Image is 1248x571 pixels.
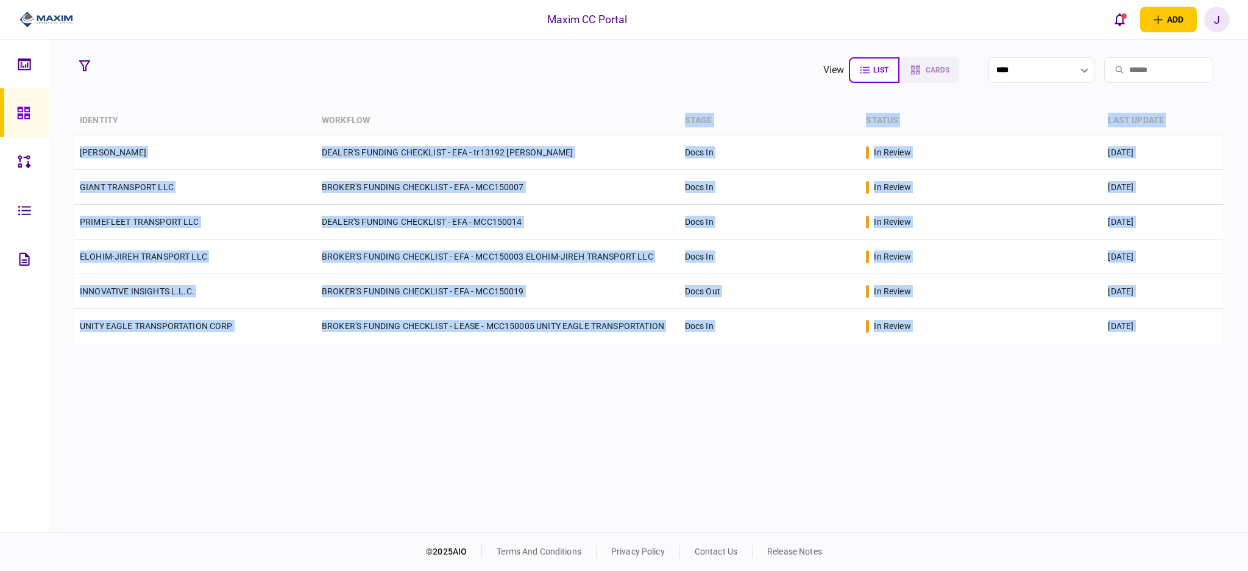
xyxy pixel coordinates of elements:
a: INNOVATIVE INSIGHTS L.L.C. [80,286,194,296]
button: open notifications list [1107,7,1133,32]
a: [PERSON_NAME] [80,147,146,157]
td: DEALER'S FUNDING CHECKLIST - EFA - tr13192 [PERSON_NAME] [316,135,679,170]
td: [DATE] [1102,170,1223,205]
button: open adding identity options [1140,7,1197,32]
td: Docs In [679,309,860,344]
div: in review [874,250,910,263]
td: BROKER'S FUNDING CHECKLIST - EFA - MCC150007 [316,170,679,205]
td: Docs In [679,205,860,239]
div: © 2025 AIO [426,545,482,558]
a: release notes [767,547,822,556]
div: Maxim CC Portal [547,12,628,27]
td: Docs In [679,170,860,205]
th: identity [74,107,316,135]
td: [DATE] [1102,135,1223,170]
button: cards [899,57,959,83]
button: list [849,57,899,83]
a: contact us [695,547,737,556]
div: in review [874,285,910,297]
a: terms and conditions [497,547,581,556]
th: status [860,107,1102,135]
td: Docs In [679,135,860,170]
th: last update [1102,107,1223,135]
div: in review [874,320,910,332]
th: stage [679,107,860,135]
th: workflow [316,107,679,135]
td: BROKER'S FUNDING CHECKLIST - EFA - MCC150003 ELOHIM-JIREH TRANSPORT LLC [316,239,679,274]
td: [DATE] [1102,239,1223,274]
div: in review [874,216,910,228]
a: privacy policy [611,547,665,556]
a: UNITY EAGLE TRANSPORTATION CORP [80,321,233,331]
td: Docs Out [679,274,860,309]
td: DEALER'S FUNDING CHECKLIST - EFA - MCC150014 [316,205,679,239]
span: list [873,66,888,74]
td: BROKER'S FUNDING CHECKLIST - EFA - MCC150019 [316,274,679,309]
button: J [1204,7,1230,32]
td: [DATE] [1102,274,1223,309]
td: [DATE] [1102,309,1223,344]
td: Docs In [679,239,860,274]
td: BROKER'S FUNDING CHECKLIST - LEASE - MCC150005 UNITY EAGLE TRANSPORTATION [316,309,679,344]
div: view [823,63,845,77]
div: in review [874,181,910,193]
a: ELOHIM-JIREH TRANSPORT LLC [80,252,207,261]
div: in review [874,146,910,158]
a: GIANT TRANSPORT LLC [80,182,174,192]
img: client company logo [19,10,74,29]
td: [DATE] [1102,205,1223,239]
a: PRIMEFLEET TRANSPORT LLC [80,217,199,227]
span: cards [926,66,949,74]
